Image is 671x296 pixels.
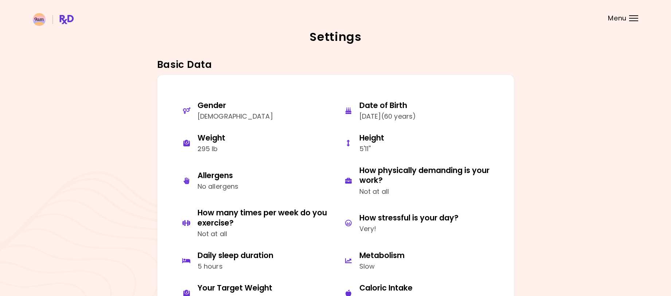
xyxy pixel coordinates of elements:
[174,95,336,127] button: Gender[DEMOGRAPHIC_DATA]
[359,187,492,197] div: Not at all
[198,250,273,260] div: Daily sleep duration
[336,127,498,160] button: Height5'11''
[157,59,514,71] h3: Basic Data
[198,261,273,272] div: 5 hours
[198,229,330,239] div: Not at all
[174,160,336,202] button: AllergensNo allergens
[359,165,492,185] div: How physically demanding is your work?
[198,100,273,110] div: Gender
[198,283,272,293] div: Your Target Weight
[359,261,405,272] div: Slow
[336,160,498,202] button: How physically demanding is your work?Not at all
[336,95,498,127] button: Date of Birth[DATE](60 years)
[198,208,330,228] div: How many times per week do you exercise?
[198,181,239,192] div: No allergens
[359,100,416,110] div: Date of Birth
[198,144,225,154] div: 295 lb
[174,245,336,277] button: Daily sleep duration5 hours
[359,224,459,234] div: Very!
[198,170,239,180] div: Allergens
[198,111,273,122] div: [DEMOGRAPHIC_DATA]
[33,31,638,43] h2: Settings
[336,245,498,277] button: MetabolismSlow
[608,15,627,22] span: Menu
[174,202,336,245] button: How many times per week do you exercise?Not at all
[359,133,384,143] div: Height
[359,213,459,223] div: How stressful is your day?
[359,144,384,154] div: 5'11''
[174,127,336,160] button: Weight295 lb
[33,13,74,26] img: RxDiet
[359,250,405,260] div: Metabolism
[198,133,225,143] div: Weight
[336,202,498,245] button: How stressful is your day?Very!
[359,283,413,293] div: Caloric Intake
[359,111,416,122] div: [DATE] ( 60 years )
